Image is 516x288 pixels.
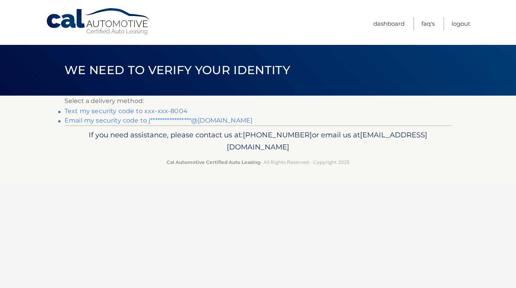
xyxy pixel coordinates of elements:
p: - All Rights Reserved - Copyright 2025 [70,158,446,166]
span: [PHONE_NUMBER] [243,130,312,139]
a: Text my security code to xxx-xxx-8004 [64,107,188,115]
span: We need to verify your identity [64,63,290,77]
strong: Cal Automotive Certified Auto Leasing [167,159,260,165]
p: If you need assistance, please contact us at: or email us at [70,129,446,154]
p: Select a delivery method: [64,96,451,107]
a: FAQ's [421,17,435,30]
a: Cal Automotive [46,8,151,36]
a: Dashboard [373,17,405,30]
a: Logout [451,17,470,30]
